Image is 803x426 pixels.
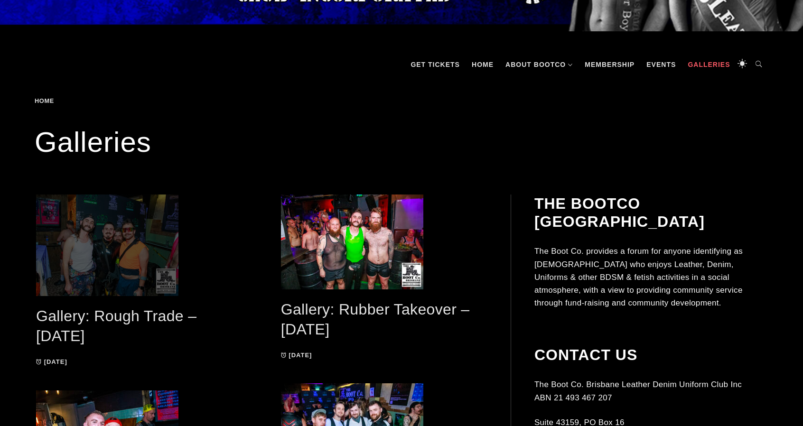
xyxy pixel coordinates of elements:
time: [DATE] [289,352,312,359]
p: The Boot Co. provides a forum for anyone identifying as [DEMOGRAPHIC_DATA] who enjoys Leather, De... [534,245,767,309]
a: Galleries [683,50,735,79]
h2: The BootCo [GEOGRAPHIC_DATA] [534,194,767,231]
h1: Galleries [35,123,768,161]
a: Membership [580,50,639,79]
div: Breadcrumbs [35,98,109,104]
a: About BootCo [501,50,578,79]
a: Gallery: Rough Trade – [DATE] [36,307,196,345]
a: GET TICKETS [406,50,465,79]
a: Home [35,97,57,104]
a: Events [642,50,681,79]
p: The Boot Co. Brisbane Leather Denim Uniform Club Inc ABN 21 493 467 207 [534,378,767,404]
a: Home [467,50,498,79]
a: [DATE] [281,352,312,359]
a: [DATE] [36,358,67,365]
time: [DATE] [44,358,67,365]
h2: Contact Us [534,346,767,364]
a: Gallery: Rubber Takeover – [DATE] [281,301,470,338]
